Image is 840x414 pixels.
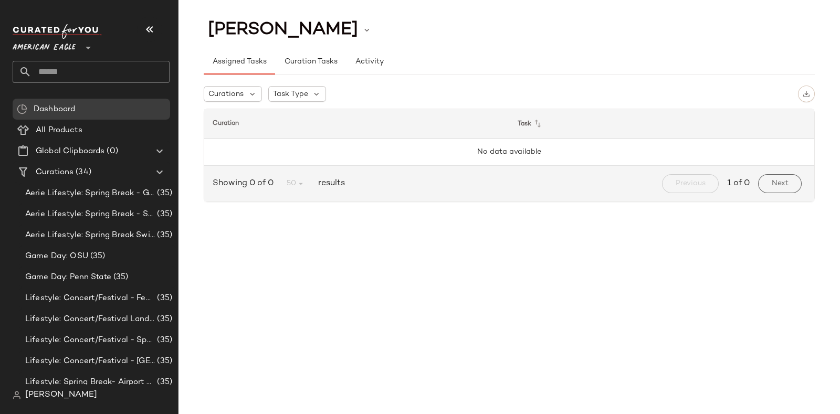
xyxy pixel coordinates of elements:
[155,334,172,346] span: (35)
[208,20,358,40] span: [PERSON_NAME]
[25,376,155,388] span: Lifestyle: Spring Break- Airport Style
[25,229,155,241] span: Aerie Lifestyle: Spring Break Swimsuits Landing Page
[727,177,750,190] span: 1 of 0
[104,145,118,157] span: (0)
[25,355,155,367] span: Lifestyle: Concert/Festival - [GEOGRAPHIC_DATA]
[155,229,172,241] span: (35)
[509,109,814,139] th: Task
[13,391,21,399] img: svg%3e
[155,376,172,388] span: (35)
[36,166,73,178] span: Curations
[17,104,27,114] img: svg%3e
[25,187,155,199] span: Aerie Lifestyle: Spring Break - Girly/Femme
[13,24,102,39] img: cfy_white_logo.C9jOOHJF.svg
[25,334,155,346] span: Lifestyle: Concert/Festival - Sporty
[213,177,278,190] span: Showing 0 of 0
[803,90,810,98] img: svg%3e
[34,103,75,115] span: Dashboard
[25,250,88,262] span: Game Day: OSU
[36,124,82,136] span: All Products
[73,166,91,178] span: (34)
[111,271,129,283] span: (35)
[758,174,802,193] button: Next
[283,58,337,66] span: Curation Tasks
[13,36,76,55] span: American Eagle
[25,292,155,304] span: Lifestyle: Concert/Festival - Femme
[155,187,172,199] span: (35)
[204,109,509,139] th: Curation
[204,139,814,166] td: No data available
[212,58,267,66] span: Assigned Tasks
[25,389,97,401] span: [PERSON_NAME]
[208,89,244,100] span: Curations
[314,177,345,190] span: results
[36,145,104,157] span: Global Clipboards
[771,179,789,188] span: Next
[88,250,106,262] span: (35)
[155,313,172,325] span: (35)
[25,313,155,325] span: Lifestyle: Concert/Festival Landing Page
[273,89,308,100] span: Task Type
[25,208,155,220] span: Aerie Lifestyle: Spring Break - Sporty
[355,58,384,66] span: Activity
[155,208,172,220] span: (35)
[25,271,111,283] span: Game Day: Penn State
[155,292,172,304] span: (35)
[155,355,172,367] span: (35)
